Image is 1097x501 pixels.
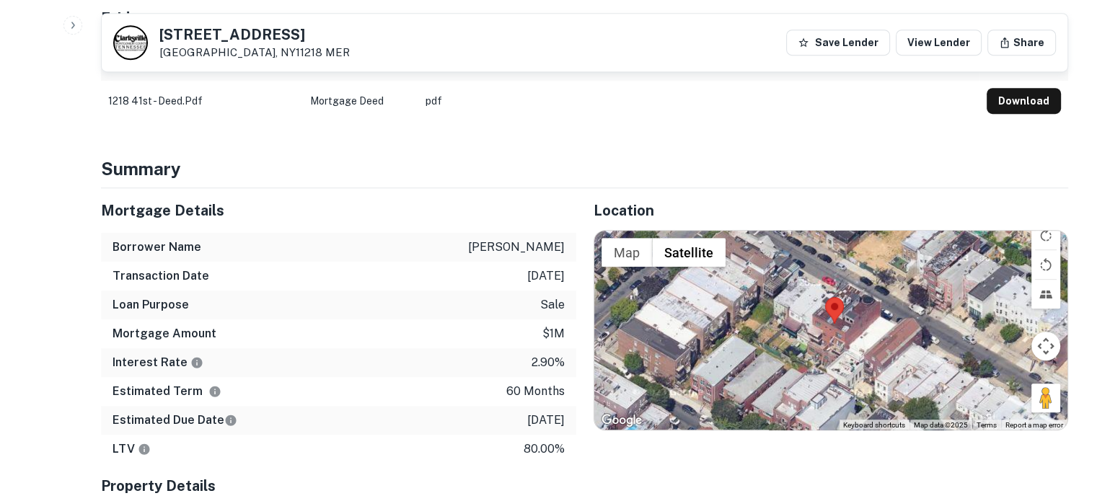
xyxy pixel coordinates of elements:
[896,30,982,56] a: View Lender
[325,46,350,58] a: MER
[1031,332,1060,360] button: Map camera controls
[1031,221,1060,249] button: Rotate map clockwise
[843,420,905,430] button: Keyboard shortcuts
[527,412,565,429] p: [DATE]
[101,40,1068,121] div: scrollable content
[598,411,646,430] a: Open this area in Google Maps (opens a new window)
[159,46,350,59] p: [GEOGRAPHIC_DATA], NY11218
[506,383,565,400] p: 60 months
[1005,421,1063,429] a: Report a map error
[542,325,565,342] p: $1m
[138,443,151,456] svg: LTVs displayed on the website are for informational purposes only and may be reported incorrectly...
[1031,250,1060,279] button: Rotate map counterclockwise
[113,412,237,429] h6: Estimated Due Date
[113,354,203,371] h6: Interest Rate
[914,421,968,429] span: Map data ©2025
[1025,386,1097,455] iframe: Chat Widget
[101,156,1068,182] h4: Summary
[113,383,221,400] h6: Estimated Term
[524,440,565,458] p: 80.00%
[594,200,1069,221] h5: Location
[224,414,237,427] svg: Estimate is based on a standard schedule for this type of loan.
[532,354,565,371] p: 2.90%
[113,267,209,285] h6: Transaction Date
[602,238,652,267] button: Show street map
[190,356,203,369] svg: The interest rates displayed on the website are for informational purposes only and may be report...
[418,81,979,121] td: pdf
[540,296,565,314] p: sale
[101,81,303,121] td: 1218 41st - deed.pdf
[468,239,565,256] p: [PERSON_NAME]
[987,30,1056,56] button: Share
[977,421,997,429] a: Terms (opens in new tab)
[159,27,350,42] h5: [STREET_ADDRESS]
[101,475,576,497] h5: Property Details
[527,267,565,285] p: [DATE]
[987,88,1061,114] button: Download
[652,238,726,267] button: Show satellite imagery
[113,296,189,314] h6: Loan Purpose
[1031,383,1060,412] button: Drag Pegman onto the map to open Street View
[101,7,164,29] h5: Evidence
[113,440,151,458] h6: LTV
[303,81,418,121] td: Mortgage Deed
[101,200,576,221] h5: Mortgage Details
[598,411,646,430] img: Google
[786,30,890,56] button: Save Lender
[113,325,216,342] h6: Mortgage Amount
[208,385,221,398] svg: Term is based on a standard schedule for this type of loan.
[1031,280,1060,309] button: Tilt map
[113,239,201,256] h6: Borrower Name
